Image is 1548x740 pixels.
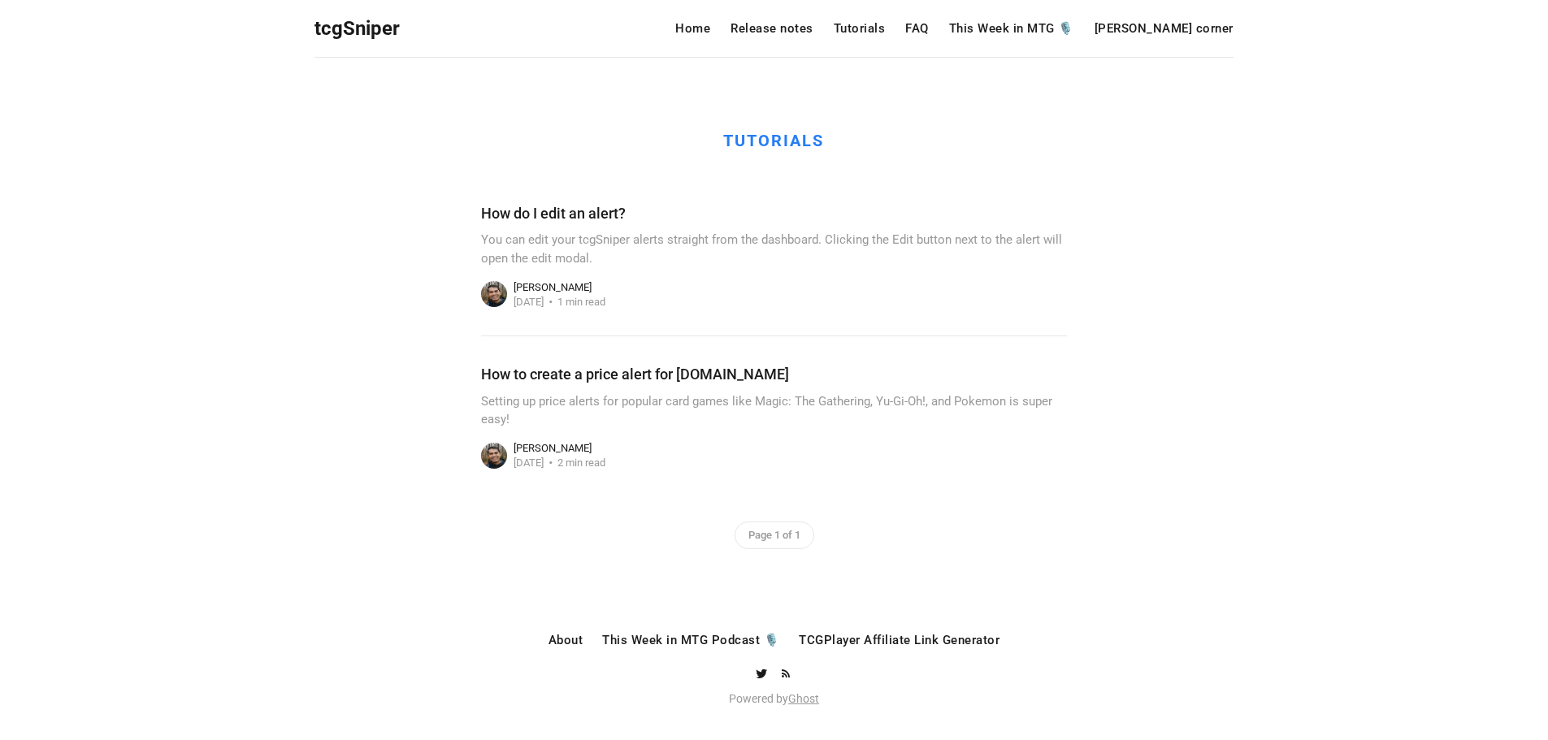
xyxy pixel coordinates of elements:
[1095,23,1234,35] a: [PERSON_NAME] corner
[731,23,813,35] a: Release notes
[314,17,400,40] span: tcgSniper
[314,690,1233,709] div: Powered by
[602,634,779,647] a: This Week in MTG Podcast 🎙️
[779,667,792,682] a: RSS
[479,441,509,470] img: Jonathan Hosein
[834,23,886,35] a: Tutorials
[949,23,1074,35] a: This Week in MTG 🎙️
[799,634,999,647] a: TCGPlayer Affiliate Link Generator
[549,634,583,647] a: About
[314,12,400,45] a: tcgSniper
[314,130,1233,151] h1: Tutorials
[735,521,814,549] span: Page 1 of 1
[755,667,771,682] a: Twitter
[479,279,509,309] img: Jonathan Hosein
[905,23,929,35] a: FAQ
[675,23,710,35] a: Home
[788,692,819,705] a: Ghost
